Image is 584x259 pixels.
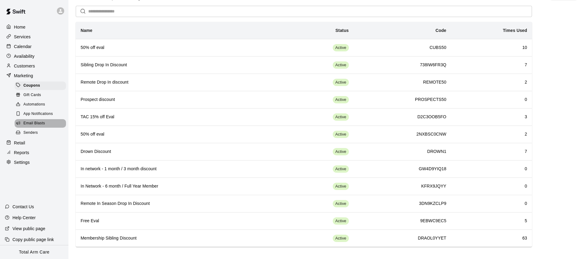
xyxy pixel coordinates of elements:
[333,62,349,68] span: Active
[81,44,278,51] h6: 50% off eval
[359,62,447,68] h6: 738IW6FR3Q
[333,80,349,85] span: Active
[14,159,30,165] p: Settings
[81,131,278,138] h6: 50% off eval
[5,158,64,167] a: Settings
[12,226,45,232] p: View public page
[81,28,92,33] b: Name
[81,62,278,68] h6: Sibling Drop In Discount
[23,130,38,136] span: Senders
[333,149,349,155] span: Active
[14,43,32,50] p: Calendar
[359,200,447,207] h6: 3DN9KZCLP9
[5,52,64,61] a: Availability
[76,22,532,247] table: simple table
[14,34,31,40] p: Services
[81,183,278,190] h6: In Network - 6 month / Full Year Member
[81,166,278,172] h6: In network - 1 month / 3 month discount
[503,28,527,33] b: Times Used
[456,114,527,120] h6: 3
[14,53,35,59] p: Availability
[19,249,49,255] p: Total Arm Care
[333,184,349,189] span: Active
[5,22,64,32] a: Home
[15,119,68,128] a: Email Blasts
[5,42,64,51] a: Calendar
[23,120,45,126] span: Email Blasts
[15,129,66,137] div: Senders
[333,236,349,241] span: Active
[81,114,278,120] h6: TAC 15% off Eval
[359,96,447,103] h6: PROSPECTS50
[15,81,68,90] a: Coupons
[333,132,349,137] span: Active
[436,28,447,33] b: Code
[81,148,278,155] h6: Drown Discount
[456,183,527,190] h6: 0
[15,100,66,109] div: Automations
[333,201,349,207] span: Active
[15,100,68,109] a: Automations
[23,83,40,89] span: Coupons
[81,79,278,86] h6: Remote Drop In discount
[456,79,527,86] h6: 2
[333,114,349,120] span: Active
[456,235,527,242] h6: 63
[456,200,527,207] h6: 0
[5,61,64,71] a: Customers
[23,111,53,117] span: App Notifications
[15,81,66,90] div: Coupons
[359,131,447,138] h6: 2NXBSC0CNW
[359,218,447,224] h6: 9EBWC9EC5
[15,109,68,119] a: App Notifications
[5,71,64,80] a: Marketing
[456,148,527,155] h6: 7
[23,92,41,98] span: Gift Cards
[333,45,349,51] span: Active
[359,44,447,51] h6: CUBS50
[456,62,527,68] h6: 7
[456,96,527,103] h6: 0
[15,119,66,128] div: Email Blasts
[359,79,447,86] h6: REMOTE50
[23,102,45,108] span: Automations
[456,166,527,172] h6: 0
[14,24,26,30] p: Home
[81,218,278,224] h6: Free Eval
[359,183,447,190] h6: KFRX9JQYY
[14,63,35,69] p: Customers
[15,91,66,99] div: Gift Cards
[333,97,349,103] span: Active
[359,235,447,242] h6: DRAOL0YYET
[359,166,447,172] h6: GW4D9YIQ18
[14,140,25,146] p: Retail
[15,128,68,138] a: Senders
[12,204,34,210] p: Contact Us
[335,28,349,33] b: Status
[12,215,36,221] p: Help Center
[15,90,68,100] a: Gift Cards
[14,150,29,156] p: Reports
[456,218,527,224] h6: 5
[14,73,33,79] p: Marketing
[15,110,66,118] div: App Notifications
[81,235,278,242] h6: Membership Sibling Discount
[333,218,349,224] span: Active
[359,148,447,155] h6: DROWN1
[5,138,64,147] a: Retail
[456,44,527,51] h6: 10
[12,237,54,243] p: Copy public page link
[333,166,349,172] span: Active
[359,114,447,120] h6: D2C3OOB5FO
[5,32,64,41] a: Services
[5,148,64,157] a: Reports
